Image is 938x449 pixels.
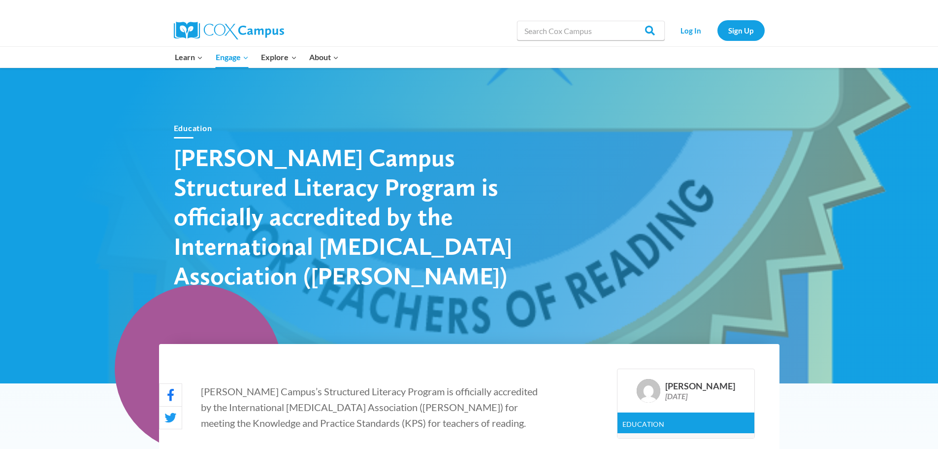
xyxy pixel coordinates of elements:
[169,47,345,68] nav: Primary Navigation
[665,381,735,392] div: [PERSON_NAME]
[670,20,765,40] nav: Secondary Navigation
[670,20,712,40] a: Log In
[717,20,765,40] a: Sign Up
[622,420,665,428] a: Education
[517,21,665,40] input: Search Cox Campus
[174,142,518,290] h1: [PERSON_NAME] Campus Structured Literacy Program is officially accredited by the International [M...
[174,22,284,39] img: Cox Campus
[175,51,203,64] span: Learn
[201,385,538,429] span: [PERSON_NAME] Campus’s Structured Literacy Program is officially accredited by the International ...
[261,51,296,64] span: Explore
[665,391,735,401] div: [DATE]
[309,51,339,64] span: About
[174,123,212,133] a: Education
[216,51,249,64] span: Engage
